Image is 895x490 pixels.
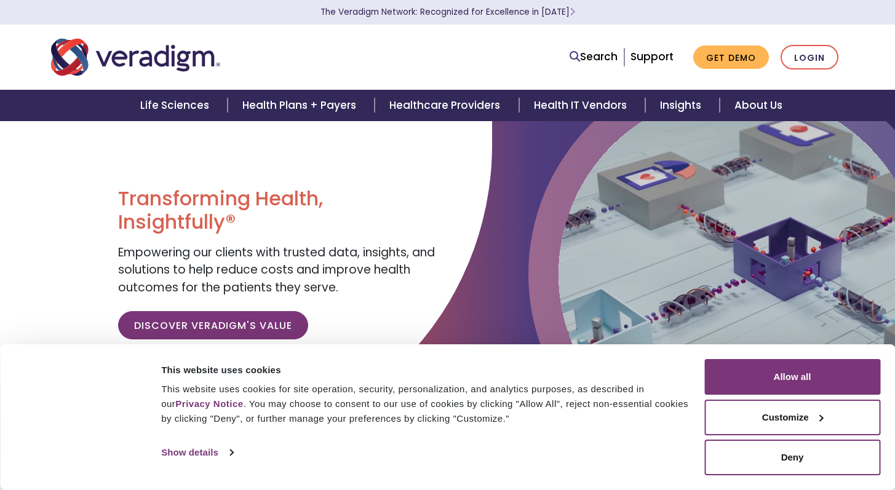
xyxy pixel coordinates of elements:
[118,187,438,234] h1: Transforming Health, Insightfully®
[175,398,243,409] a: Privacy Notice
[704,359,880,395] button: Allow all
[704,440,880,475] button: Deny
[118,311,308,339] a: Discover Veradigm's Value
[161,363,690,377] div: This website uses cookies
[720,90,797,121] a: About Us
[693,45,769,69] a: Get Demo
[519,90,645,121] a: Health IT Vendors
[630,49,674,64] a: Support
[375,90,519,121] a: Healthcare Providers
[781,45,838,70] a: Login
[570,49,618,65] a: Search
[161,443,233,462] a: Show details
[320,6,575,18] a: The Veradigm Network: Recognized for Excellence in [DATE]Learn More
[51,37,220,77] img: Veradigm logo
[125,90,228,121] a: Life Sciences
[161,382,690,426] div: This website uses cookies for site operation, security, personalization, and analytics purposes, ...
[645,90,720,121] a: Insights
[570,6,575,18] span: Learn More
[228,90,375,121] a: Health Plans + Payers
[704,400,880,435] button: Customize
[118,244,435,296] span: Empowering our clients with trusted data, insights, and solutions to help reduce costs and improv...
